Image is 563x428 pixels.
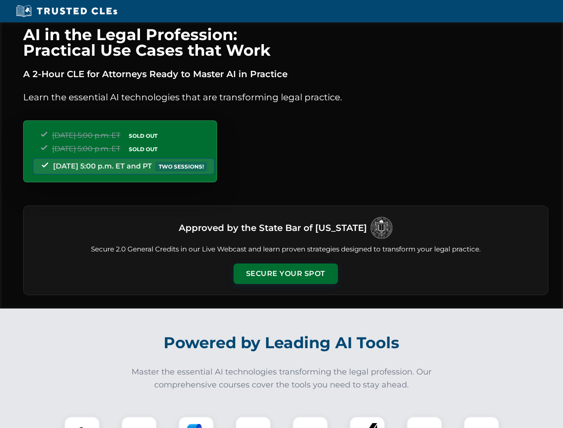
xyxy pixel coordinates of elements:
img: Logo [370,217,393,239]
span: SOLD OUT [126,131,160,140]
p: Master the essential AI technologies transforming the legal profession. Our comprehensive courses... [126,366,438,391]
h3: Approved by the State Bar of [US_STATE] [179,220,367,236]
span: [DATE] 5:00 p.m. ET [52,131,120,140]
span: SOLD OUT [126,144,160,154]
h2: Powered by Leading AI Tools [35,327,529,358]
span: [DATE] 5:00 p.m. ET [52,144,120,153]
img: Trusted CLEs [13,4,120,18]
p: A 2-Hour CLE for Attorneys Ready to Master AI in Practice [23,67,548,81]
p: Learn the essential AI technologies that are transforming legal practice. [23,90,548,104]
button: Secure Your Spot [234,263,338,284]
p: Secure 2.0 General Credits in our Live Webcast and learn proven strategies designed to transform ... [34,244,537,255]
h1: AI in the Legal Profession: Practical Use Cases that Work [23,27,548,58]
